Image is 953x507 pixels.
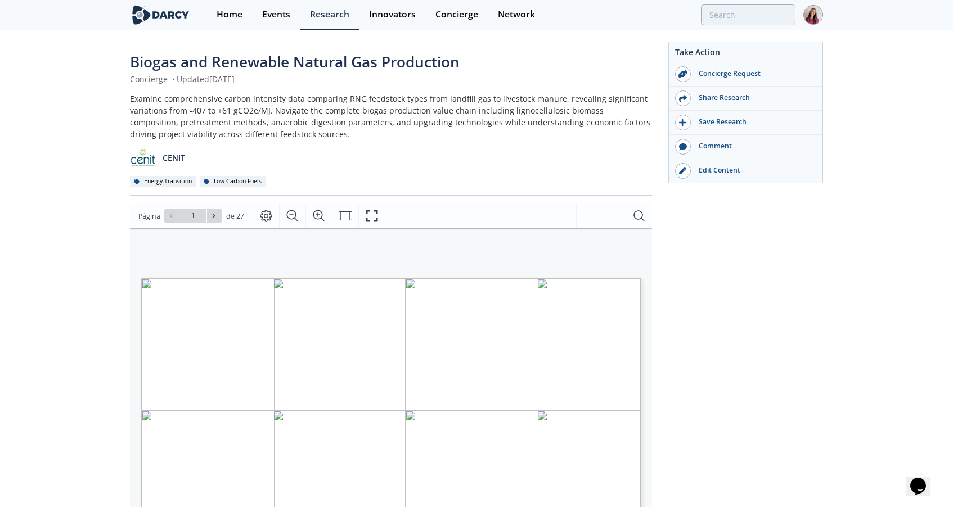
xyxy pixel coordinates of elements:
div: Events [262,10,290,19]
span: • [170,74,177,84]
div: Examine comprehensive carbon intensity data comparing RNG feedstock types from landfill gas to li... [130,93,652,140]
img: logo-wide.svg [130,5,191,25]
div: Energy Transition [130,176,196,187]
span: Biogas and Renewable Natural Gas Production [130,52,460,72]
img: Profile [803,5,823,25]
div: Network [498,10,535,19]
div: Concierge [435,10,478,19]
div: Home [217,10,242,19]
div: Concierge Request [691,69,817,79]
div: Innovators [369,10,416,19]
div: Concierge Updated [DATE] [130,73,652,85]
iframe: chat widget [906,462,942,496]
div: Edit Content [691,165,817,175]
div: Share Research [691,93,817,103]
input: Advanced Search [701,4,795,25]
div: Take Action [669,46,822,62]
div: Research [310,10,349,19]
div: Comment [691,141,817,151]
div: Save Research [691,117,817,127]
p: CENIT [163,152,185,164]
a: Edit Content [669,159,822,183]
div: Low Carbon Fuels [200,176,266,187]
